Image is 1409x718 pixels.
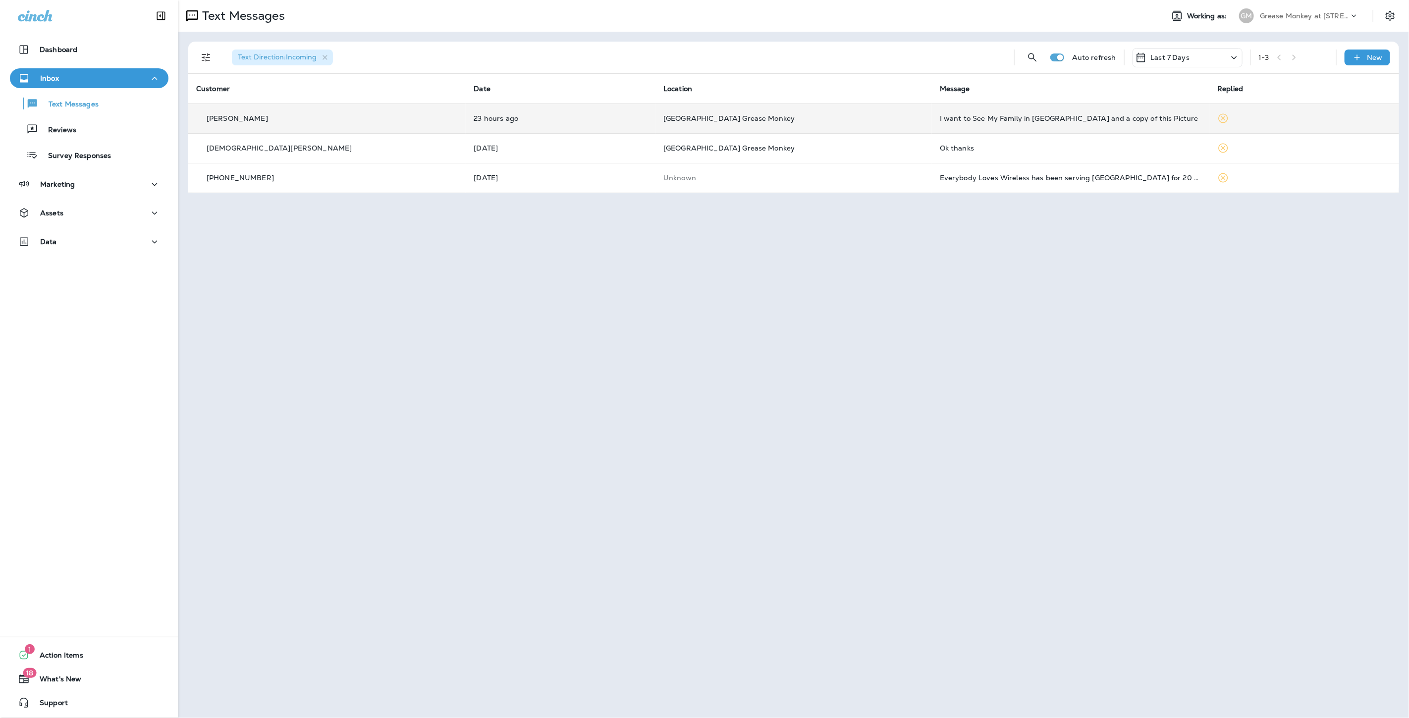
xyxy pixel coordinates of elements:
button: Text Messages [10,93,168,114]
p: Dashboard [40,46,77,53]
p: [PERSON_NAME] [207,114,268,122]
p: Sep 14, 2025 12:31 PM [474,114,648,122]
button: Marketing [10,174,168,194]
span: What's New [30,675,81,687]
span: Working as: [1187,12,1229,20]
div: Everybody Loves Wireless has been serving Aurora for 20 Years! Stop by this Sunday, Sept 14th, 12... [940,174,1201,182]
p: Survey Responses [38,152,111,161]
button: Search Messages [1023,48,1042,67]
p: Marketing [40,180,75,188]
div: Text Direction:Incoming [232,50,333,65]
p: Grease Monkey at [STREET_ADDRESS] [1260,12,1349,20]
div: Ok thanks [940,144,1201,152]
span: Location [663,84,692,93]
p: New [1367,53,1383,61]
div: GM [1239,8,1254,23]
p: [PHONE_NUMBER] [207,174,274,182]
button: Filters [196,48,216,67]
span: Customer [196,84,230,93]
button: Survey Responses [10,145,168,165]
p: Data [40,238,57,246]
button: Assets [10,203,168,223]
span: Support [30,699,68,711]
span: Replied [1217,84,1243,93]
p: Last 7 Days [1151,53,1190,61]
p: [DEMOGRAPHIC_DATA][PERSON_NAME] [207,144,352,152]
p: Inbox [40,74,59,82]
span: [GEOGRAPHIC_DATA] Grease Monkey [663,144,795,153]
p: Text Messages [39,100,99,109]
button: Inbox [10,68,168,88]
span: Action Items [30,651,83,663]
p: Assets [40,209,63,217]
span: [GEOGRAPHIC_DATA] Grease Monkey [663,114,795,123]
p: Sep 10, 2025 12:59 PM [474,174,648,182]
p: Text Messages [198,8,285,23]
button: Collapse Sidebar [147,6,175,26]
button: Data [10,232,168,252]
button: Settings [1381,7,1399,25]
span: 1 [25,644,35,654]
button: Dashboard [10,40,168,59]
div: I want to See My Family in Salt lake City and a copy of this Picture [940,114,1201,122]
span: Message [940,84,970,93]
div: 1 - 3 [1259,53,1269,61]
p: Auto refresh [1072,53,1116,61]
button: 18What's New [10,669,168,689]
button: Reviews [10,119,168,140]
p: Reviews [38,126,76,135]
button: 1Action Items [10,645,168,665]
button: Support [10,693,168,713]
span: Date [474,84,490,93]
span: 18 [23,668,36,678]
p: This customer does not have a last location and the phone number they messaged is not assigned to... [663,174,924,182]
span: Text Direction : Incoming [238,52,317,61]
p: Sep 12, 2025 12:49 PM [474,144,648,152]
